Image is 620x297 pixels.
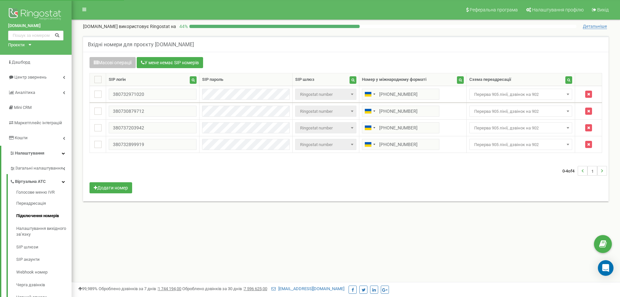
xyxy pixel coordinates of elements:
[271,286,344,291] a: [EMAIL_ADDRESS][DOMAIN_NAME]
[78,286,98,291] span: 99,989%
[99,286,181,291] span: Оброблено дзвінків за 7 днів :
[83,23,176,30] p: [DOMAIN_NAME]
[583,24,607,29] span: Детальніше
[470,7,518,12] span: Реферальна програма
[15,135,28,140] span: Кошти
[10,174,72,187] a: Віртуальна АТС
[362,106,377,116] div: Telephone country code
[12,60,30,65] span: Дашборд
[362,89,377,99] div: Telephone country code
[297,140,354,149] span: Ringostat number
[362,122,439,133] input: 050 123 4567
[362,139,377,150] div: Telephone country code
[16,253,72,266] a: SIP акаунти
[562,166,578,176] span: 0-4 4
[199,73,292,86] th: SIP пароль
[362,77,426,83] div: Номер у міжнародному форматі
[119,24,176,29] span: використовує Ringostat на
[8,23,63,29] a: [DOMAIN_NAME]
[16,222,72,241] a: Налаштування вихідного зв’язку
[16,279,72,291] a: Черга дзвінків
[472,140,570,149] span: Перерва 905 лінії, дзвінок на 902
[562,159,607,182] nav: ...
[90,182,132,193] button: Додати номер
[295,106,357,117] span: Ringostat number
[14,105,32,110] span: Mini CRM
[472,124,570,133] span: Перерва 905 лінії, дзвінок на 902
[297,90,354,99] span: Ringostat number
[8,7,63,23] img: Ringostat logo
[15,151,44,156] span: Налаштування
[15,90,35,95] span: Аналiтика
[16,197,72,210] a: Переадресація
[109,77,126,83] div: SIP логін
[362,123,377,133] div: Telephone country code
[469,89,572,100] span: Перерва 905 лінії, дзвінок на 902
[244,286,267,291] u: 7 596 625,00
[598,260,613,276] div: Open Intercom Messenger
[16,266,72,279] a: Webhook номер
[469,77,511,83] div: Схема переадресації
[8,42,25,48] div: Проєкти
[15,165,63,171] span: Загальні налаштування
[158,286,181,291] u: 1 744 194,00
[15,179,46,185] span: Віртуальна АТС
[1,146,72,161] a: Налаштування
[362,139,439,150] input: 050 123 4567
[16,189,72,197] a: Голосове меню IVR
[532,7,584,12] span: Налаштування профілю
[472,107,570,116] span: Перерва 905 лінії, дзвінок на 902
[568,168,572,174] span: of
[297,124,354,133] span: Ringostat number
[362,89,439,100] input: 050 123 4567
[90,57,136,68] button: Масові операції
[469,106,572,117] span: Перерва 905 лінії, дзвінок на 902
[469,122,572,133] span: Перерва 905 лінії, дзвінок на 902
[88,42,194,48] h5: Вхідні номери для проєкту [DOMAIN_NAME]
[295,77,314,83] div: SIP шлюз
[137,57,203,68] button: У мене немає SIP номерів
[182,286,267,291] span: Оброблено дзвінків за 30 днів :
[362,106,439,117] input: 050 123 4567
[10,161,72,174] a: Загальні налаштування
[297,107,354,116] span: Ringostat number
[295,89,357,100] span: Ringostat number
[176,23,189,30] p: 44 %
[14,120,62,125] span: Маркетплейс інтеграцій
[295,139,357,150] span: Ringostat number
[16,241,72,254] a: SIP шлюзи
[587,166,597,176] li: 1
[597,7,609,12] span: Вихід
[472,90,570,99] span: Перерва 905 лінії, дзвінок на 902
[469,139,572,150] span: Перерва 905 лінії, дзвінок на 902
[14,75,47,80] span: Центр звернень
[8,31,63,40] input: Пошук за номером
[295,122,357,133] span: Ringostat number
[16,210,72,222] a: Підключення номерів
